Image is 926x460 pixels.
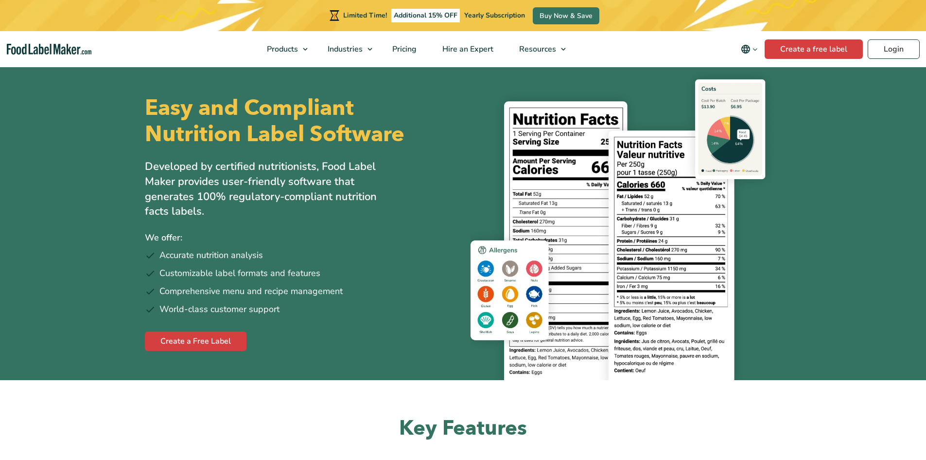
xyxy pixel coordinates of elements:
[325,44,364,55] span: Industries
[343,11,387,20] span: Limited Time!
[7,44,91,55] a: Food Label Maker homepage
[533,7,599,24] a: Buy Now & Save
[734,39,765,59] button: Change language
[264,44,299,55] span: Products
[439,44,494,55] span: Hire an Expert
[254,31,313,67] a: Products
[464,11,525,20] span: Yearly Subscription
[507,31,571,67] a: Resources
[516,44,557,55] span: Resources
[391,9,460,22] span: Additional 15% OFF
[159,303,280,316] span: World-class customer support
[159,249,263,262] span: Accurate nutrition analysis
[145,231,456,245] p: We offer:
[145,95,455,147] h1: Easy and Compliant Nutrition Label Software
[389,44,418,55] span: Pricing
[868,39,920,59] a: Login
[380,31,427,67] a: Pricing
[159,267,320,280] span: Customizable label formats and features
[159,285,343,298] span: Comprehensive menu and recipe management
[315,31,377,67] a: Industries
[145,415,782,442] h2: Key Features
[145,159,398,219] p: Developed by certified nutritionists, Food Label Maker provides user-friendly software that gener...
[145,331,246,351] a: Create a Free Label
[430,31,504,67] a: Hire an Expert
[765,39,863,59] a: Create a free label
